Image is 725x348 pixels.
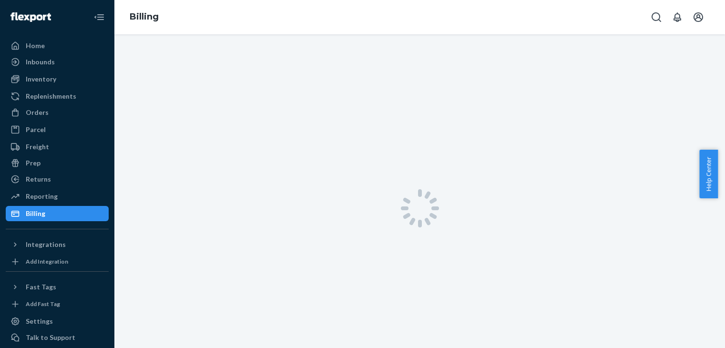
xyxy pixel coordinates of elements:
[26,317,53,326] div: Settings
[6,256,109,267] a: Add Integration
[26,57,55,67] div: Inbounds
[6,330,109,345] a: Talk to Support
[689,8,708,27] button: Open account menu
[26,192,58,201] div: Reporting
[26,158,41,168] div: Prep
[26,74,56,84] div: Inventory
[6,122,109,137] a: Parcel
[122,3,166,31] ol: breadcrumbs
[26,174,51,184] div: Returns
[6,237,109,252] button: Integrations
[26,108,49,117] div: Orders
[6,72,109,87] a: Inventory
[26,257,68,266] div: Add Integration
[6,54,109,70] a: Inbounds
[10,12,51,22] img: Flexport logo
[6,189,109,204] a: Reporting
[668,8,687,27] button: Open notifications
[130,11,159,22] a: Billing
[6,89,109,104] a: Replenishments
[6,139,109,154] a: Freight
[6,206,109,221] a: Billing
[6,279,109,295] button: Fast Tags
[6,172,109,187] a: Returns
[699,150,718,198] button: Help Center
[26,125,46,134] div: Parcel
[6,105,109,120] a: Orders
[26,142,49,152] div: Freight
[26,240,66,249] div: Integrations
[26,41,45,51] div: Home
[90,8,109,27] button: Close Navigation
[6,38,109,53] a: Home
[26,333,75,342] div: Talk to Support
[26,209,45,218] div: Billing
[647,8,666,27] button: Open Search Box
[6,155,109,171] a: Prep
[6,298,109,310] a: Add Fast Tag
[6,314,109,329] a: Settings
[26,282,56,292] div: Fast Tags
[26,300,60,308] div: Add Fast Tag
[26,92,76,101] div: Replenishments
